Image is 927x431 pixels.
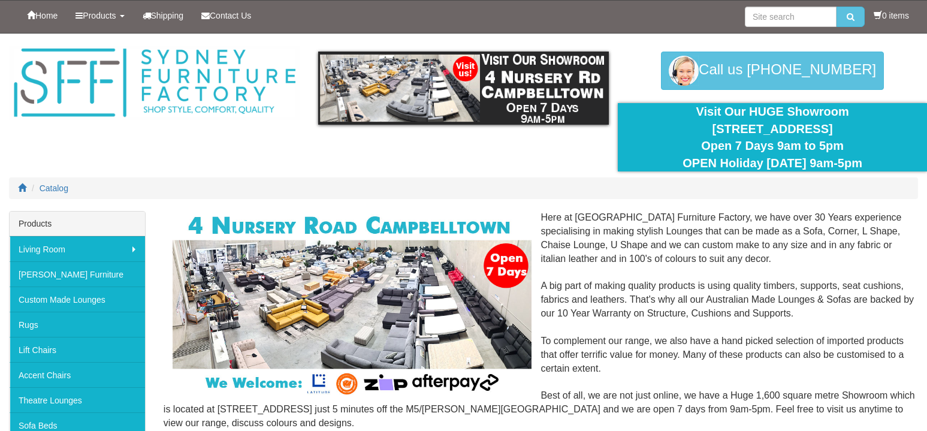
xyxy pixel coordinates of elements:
[10,337,145,362] a: Lift Chairs
[83,11,116,20] span: Products
[210,11,251,20] span: Contact Us
[745,7,837,27] input: Site search
[35,11,58,20] span: Home
[9,46,300,120] img: Sydney Furniture Factory
[10,212,145,236] div: Products
[67,1,133,31] a: Products
[10,261,145,287] a: [PERSON_NAME] Furniture
[192,1,260,31] a: Contact Us
[40,183,68,193] a: Catalog
[627,103,918,171] div: Visit Our HUGE Showroom [STREET_ADDRESS] Open 7 Days 9am to 5pm OPEN Holiday [DATE] 9am-5pm
[151,11,184,20] span: Shipping
[874,10,909,22] li: 0 items
[10,312,145,337] a: Rugs
[173,211,532,398] img: Corner Modular Lounges
[18,1,67,31] a: Home
[134,1,193,31] a: Shipping
[10,362,145,387] a: Accent Chairs
[10,236,145,261] a: Living Room
[10,387,145,412] a: Theatre Lounges
[10,287,145,312] a: Custom Made Lounges
[318,52,609,125] img: showroom.gif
